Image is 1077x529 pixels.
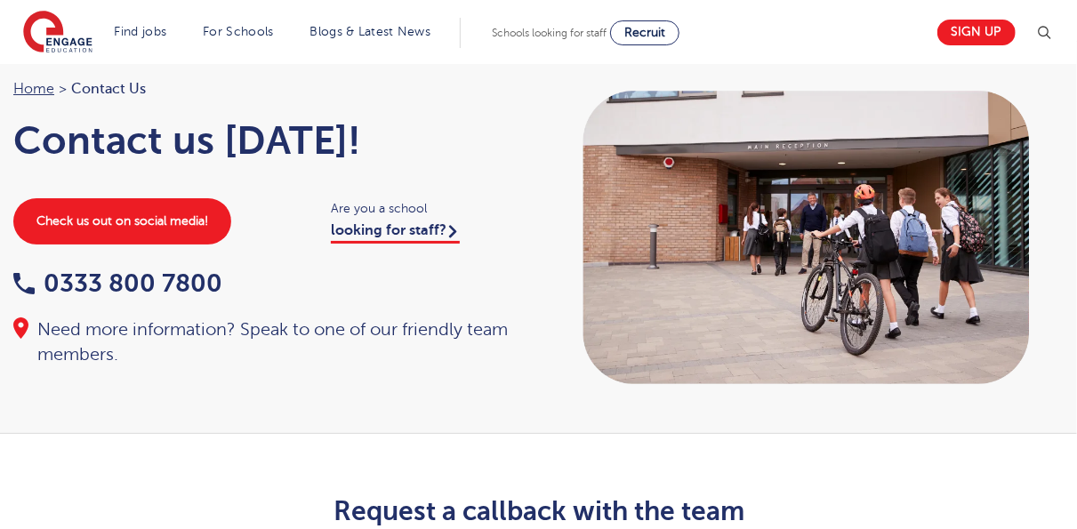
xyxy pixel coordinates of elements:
[13,317,522,367] div: Need more information? Speak to one of our friendly team members.
[331,198,522,219] span: Are you a school
[13,81,54,97] a: Home
[13,269,222,297] a: 0333 800 7800
[71,77,146,100] span: Contact Us
[59,81,67,97] span: >
[610,20,679,45] a: Recruit
[13,77,522,100] nav: breadcrumb
[23,11,92,55] img: Engage Education
[203,25,273,38] a: For Schools
[115,25,167,38] a: Find jobs
[937,20,1016,45] a: Sign up
[310,25,431,38] a: Blogs & Latest News
[13,198,231,244] a: Check us out on social media!
[624,26,665,39] span: Recruit
[13,118,522,163] h1: Contact us [DATE]!
[103,496,976,526] h2: Request a callback with the team
[492,27,607,39] span: Schools looking for staff
[331,222,460,244] a: looking for staff?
